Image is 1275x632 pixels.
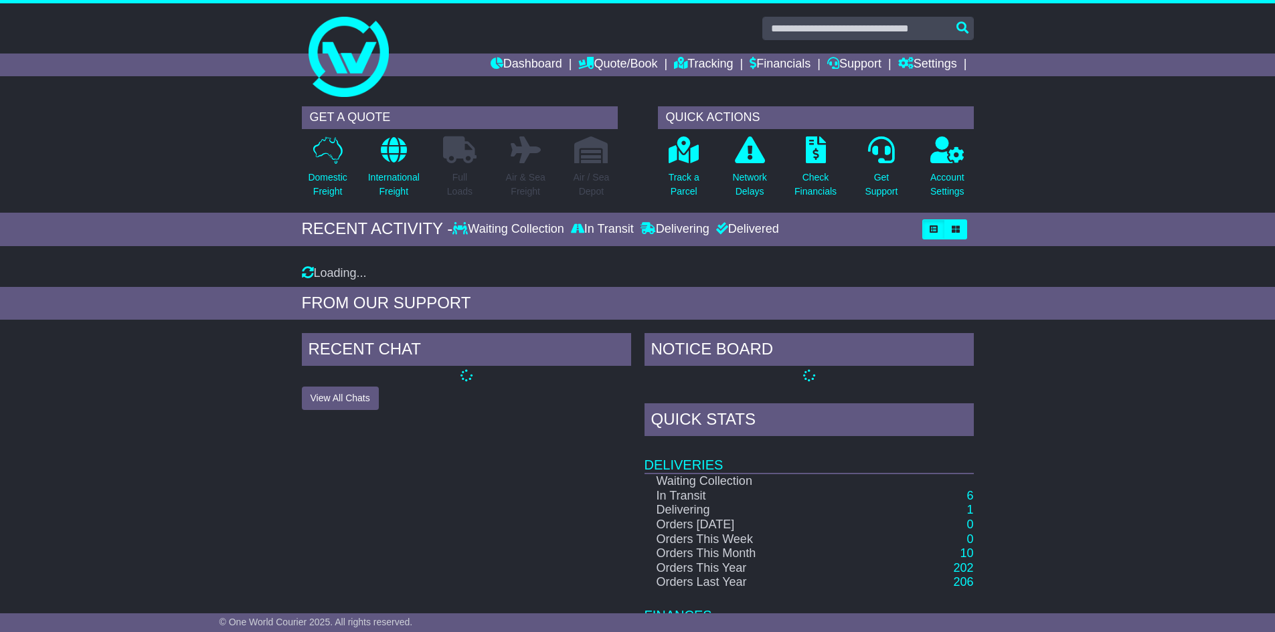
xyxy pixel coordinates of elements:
[491,54,562,76] a: Dashboard
[645,503,844,518] td: Delivering
[443,171,477,199] p: Full Loads
[713,222,779,237] div: Delivered
[658,106,974,129] div: QUICK ACTIONS
[966,518,973,531] a: 0
[953,561,973,574] a: 202
[645,403,974,439] div: Quick Stats
[669,171,699,199] p: Track a Parcel
[865,171,898,199] p: Get Support
[452,222,567,237] div: Waiting Collection
[864,136,898,206] a: GetSupport
[302,266,974,281] div: Loading...
[668,136,700,206] a: Track aParcel
[645,575,844,590] td: Orders Last Year
[645,546,844,561] td: Orders This Month
[645,518,844,532] td: Orders [DATE]
[645,473,844,489] td: Waiting Collection
[302,106,618,129] div: GET A QUOTE
[367,136,420,206] a: InternationalFreight
[574,171,610,199] p: Air / Sea Depot
[898,54,957,76] a: Settings
[750,54,811,76] a: Financials
[732,136,767,206] a: NetworkDelays
[645,333,974,369] div: NOTICE BOARD
[637,222,713,237] div: Delivering
[308,171,347,199] p: Domestic Freight
[220,617,413,627] span: © One World Courier 2025. All rights reserved.
[307,136,347,206] a: DomesticFreight
[302,219,453,239] div: RECENT ACTIVITY -
[930,136,965,206] a: AccountSettings
[953,575,973,589] a: 206
[645,590,974,624] td: Finances
[674,54,733,76] a: Tracking
[966,532,973,546] a: 0
[794,171,837,199] p: Check Financials
[966,489,973,502] a: 6
[645,489,844,504] td: In Transit
[302,387,379,410] button: View All Chats
[645,561,844,576] td: Orders This Year
[578,54,657,76] a: Quote/Book
[302,294,974,313] div: FROM OUR SUPPORT
[645,439,974,473] td: Deliveries
[960,546,973,560] a: 10
[506,171,545,199] p: Air & Sea Freight
[368,171,420,199] p: International Freight
[568,222,637,237] div: In Transit
[794,136,837,206] a: CheckFinancials
[732,171,766,199] p: Network Delays
[302,333,631,369] div: RECENT CHAT
[966,503,973,516] a: 1
[930,171,964,199] p: Account Settings
[645,532,844,547] td: Orders This Week
[827,54,881,76] a: Support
